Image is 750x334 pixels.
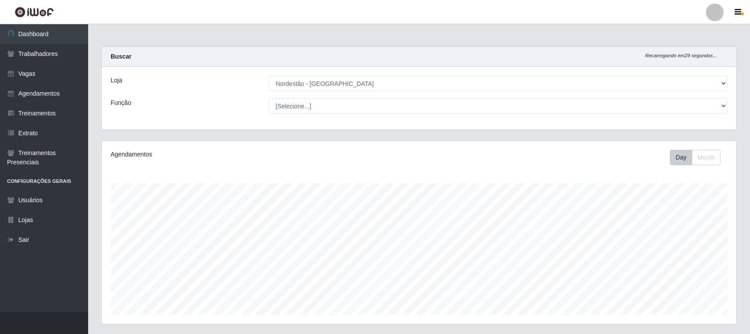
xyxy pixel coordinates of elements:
label: Função [111,98,131,108]
div: Toolbar with button groups [670,150,728,165]
label: Loja [111,76,122,85]
button: Day [670,150,692,165]
i: Recarregando em 29 segundos... [645,53,717,58]
strong: Buscar [111,53,131,60]
button: Month [692,150,720,165]
div: First group [670,150,720,165]
div: Agendamentos [111,150,360,159]
img: CoreUI Logo [15,7,54,18]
